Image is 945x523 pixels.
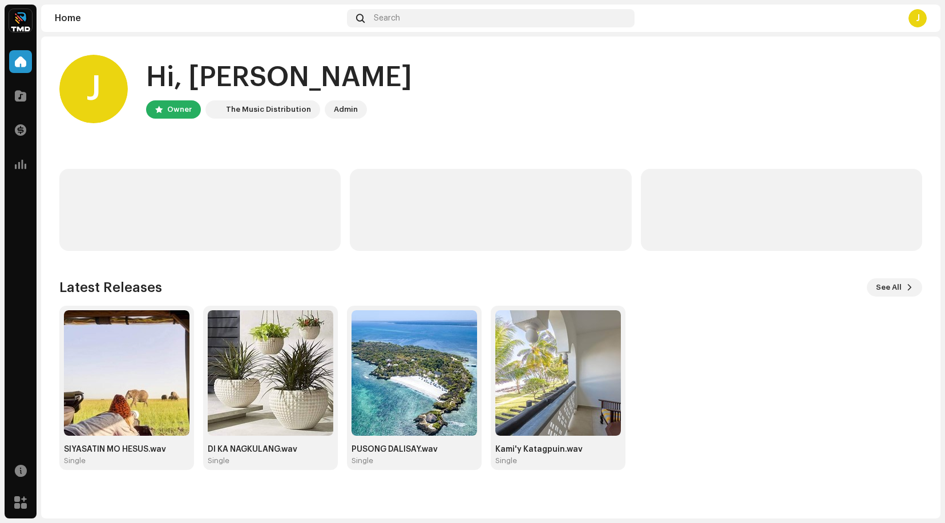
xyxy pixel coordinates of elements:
[352,445,477,454] div: PUSONG DALISAY.wav
[59,278,162,297] h3: Latest Releases
[495,310,621,436] img: 3a13cf5c-9c42-4cba-be87-10295eeea712
[9,9,32,32] img: 622bc8f8-b98b-49b5-8c6c-3a84fb01c0a0
[208,310,333,436] img: 7cc2eea1-f99d-41ff-ad80-9bfe25bfc5e3
[352,456,373,465] div: Single
[55,14,342,23] div: Home
[208,103,221,116] img: 622bc8f8-b98b-49b5-8c6c-3a84fb01c0a0
[208,445,333,454] div: DI KA NAGKULANG.wav
[64,310,189,436] img: c52f0f43-44c3-4a16-91ab-8f7f8d101481
[59,55,128,123] div: J
[374,14,400,23] span: Search
[167,103,192,116] div: Owner
[908,9,927,27] div: J
[495,456,517,465] div: Single
[867,278,922,297] button: See All
[876,276,902,299] span: See All
[64,456,86,465] div: Single
[495,445,621,454] div: Kami'y Katagpuin.wav
[334,103,358,116] div: Admin
[208,456,229,465] div: Single
[226,103,311,116] div: The Music Distribution
[352,310,477,436] img: 964ac3f5-7c6b-436f-990f-b912ac450058
[64,445,189,454] div: SIYASATIN MO HESUS.wav
[146,59,412,96] div: Hi, [PERSON_NAME]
